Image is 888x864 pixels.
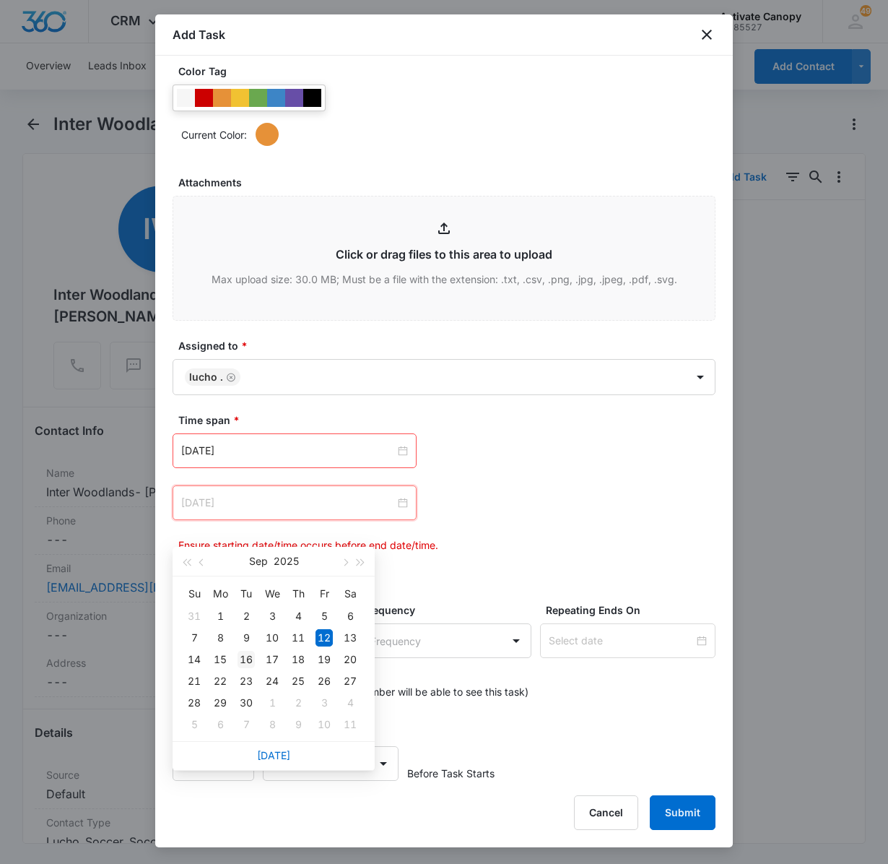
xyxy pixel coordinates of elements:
th: Fr [311,582,337,605]
div: #000000 [303,89,321,107]
td: 2025-09-28 [181,692,207,714]
td: 2025-09-05 [311,605,337,627]
div: 21 [186,673,203,690]
td: 2025-10-03 [311,692,337,714]
td: 2025-09-18 [285,649,311,670]
div: 23 [238,673,255,690]
div: 19 [315,651,333,668]
button: 2025 [274,547,299,576]
label: Color Tag [178,64,721,79]
td: 2025-09-17 [259,649,285,670]
td: 2025-09-27 [337,670,363,692]
div: 16 [238,651,255,668]
td: 2025-10-02 [285,692,311,714]
th: We [259,582,285,605]
div: 9 [238,629,255,647]
div: 6 [212,716,229,733]
div: 14 [186,651,203,668]
h1: Add Task [173,26,225,43]
td: 2025-09-24 [259,670,285,692]
div: 6 [341,608,359,625]
td: 2025-09-15 [207,649,233,670]
td: 2025-09-14 [181,649,207,670]
div: 8 [264,716,281,733]
p: Ensure starting date/time occurs before end date/time. [178,537,715,553]
div: 11 [290,629,307,647]
div: 7 [238,716,255,733]
div: #F6F6F6 [177,89,195,107]
td: 2025-09-06 [337,605,363,627]
td: 2025-09-09 [233,627,259,649]
div: 28 [186,694,203,712]
div: #6aa84f [249,89,267,107]
a: [DATE] [257,749,290,761]
div: 1 [264,694,281,712]
label: Assigned to [178,338,721,353]
button: Sep [249,547,268,576]
td: 2025-09-08 [207,627,233,649]
div: 10 [315,716,333,733]
div: 5 [186,716,203,733]
span: Before Task Starts [407,766,495,781]
th: Th [285,582,311,605]
td: 2025-09-29 [207,692,233,714]
td: 2025-09-12 [311,627,337,649]
input: Sep 16, 2025 [181,443,395,459]
td: 2025-08-31 [181,605,207,627]
label: Time span [178,412,721,428]
div: 31 [186,608,203,625]
button: Submit [650,795,715,830]
td: 2025-09-23 [233,670,259,692]
div: #f1c232 [231,89,249,107]
td: 2025-09-11 [285,627,311,649]
td: 2025-09-19 [311,649,337,670]
td: 2025-09-30 [233,692,259,714]
div: 5 [315,608,333,625]
div: 17 [264,651,281,668]
td: 2025-09-22 [207,670,233,692]
div: 15 [212,651,229,668]
td: 2025-09-04 [285,605,311,627]
button: Cancel [574,795,638,830]
div: 2 [290,694,307,712]
td: 2025-10-10 [311,714,337,735]
input: Sep 12, 2025 [181,495,395,511]
th: Mo [207,582,233,605]
div: #3d85c6 [267,89,285,107]
input: Select date [549,633,694,649]
div: 10 [264,629,281,647]
td: 2025-09-21 [181,670,207,692]
td: 2025-09-03 [259,605,285,627]
td: 2025-09-07 [181,627,207,649]
th: Tu [233,582,259,605]
div: 8 [212,629,229,647]
div: 22 [212,673,229,690]
div: 27 [341,673,359,690]
th: Su [181,582,207,605]
td: 2025-10-09 [285,714,311,735]
div: Lucho . [189,372,223,382]
div: 30 [238,694,255,712]
td: 2025-09-02 [233,605,259,627]
div: 24 [264,673,281,690]
td: 2025-09-13 [337,627,363,649]
div: #CC0000 [195,89,213,107]
div: 12 [315,629,333,647]
td: 2025-09-20 [337,649,363,670]
div: 1 [212,608,229,625]
div: 9 [290,716,307,733]
th: Sa [337,582,363,605]
button: close [698,26,715,43]
td: 2025-09-16 [233,649,259,670]
td: 2025-10-11 [337,714,363,735]
div: 2 [238,608,255,625]
td: 2025-09-10 [259,627,285,649]
td: 2025-09-25 [285,670,311,692]
td: 2025-10-05 [181,714,207,735]
td: 2025-10-04 [337,692,363,714]
div: 18 [290,651,307,668]
div: 25 [290,673,307,690]
td: 2025-09-26 [311,670,337,692]
div: 3 [264,608,281,625]
label: Attachments [178,175,721,190]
